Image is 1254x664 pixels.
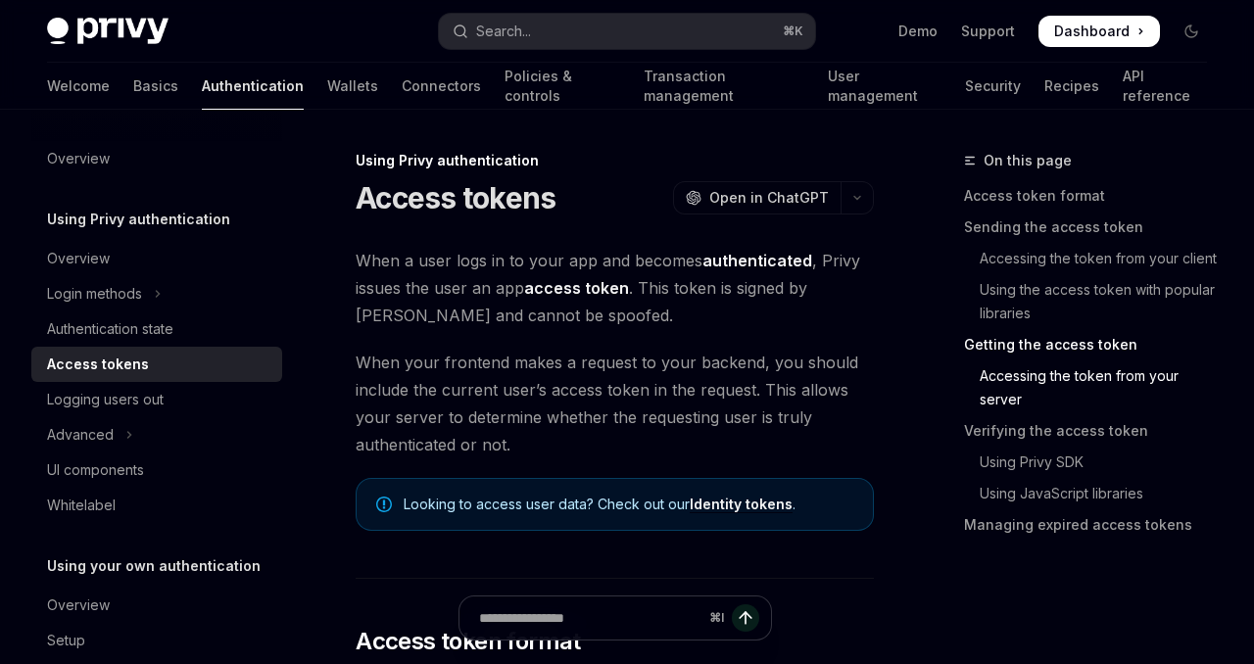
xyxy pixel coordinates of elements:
a: Security [965,63,1021,110]
span: Open in ChatGPT [709,188,829,208]
div: Logging users out [47,388,164,411]
button: Toggle Login methods section [31,276,282,311]
div: Setup [47,629,85,652]
strong: authenticated [702,251,812,270]
div: Authentication state [47,317,173,341]
div: Access tokens [47,353,149,376]
div: Advanced [47,423,114,447]
a: UI components [31,452,282,488]
a: API reference [1123,63,1207,110]
h1: Access tokens [356,180,555,215]
a: Whitelabel [31,488,282,523]
a: Verifying the access token [964,415,1223,447]
a: Support [961,22,1015,41]
img: dark logo [47,18,169,45]
strong: access token [524,278,629,298]
div: Overview [47,593,110,617]
a: Access token format [964,180,1223,212]
span: Dashboard [1054,22,1130,41]
a: Recipes [1044,63,1099,110]
a: Getting the access token [964,329,1223,360]
div: UI components [47,458,144,482]
div: Overview [47,247,110,270]
a: Overview [31,588,282,623]
a: Overview [31,141,282,176]
div: Search... [476,20,531,43]
span: On this page [984,149,1072,172]
a: Authentication [202,63,304,110]
a: Using JavaScript libraries [964,478,1223,509]
a: Authentication state [31,311,282,347]
a: Dashboard [1038,16,1160,47]
a: Accessing the token from your server [964,360,1223,415]
a: Logging users out [31,382,282,417]
button: Send message [732,604,759,632]
a: Demo [898,22,938,41]
a: Policies & controls [505,63,620,110]
h5: Using your own authentication [47,554,261,578]
h5: Using Privy authentication [47,208,230,231]
span: When a user logs in to your app and becomes , Privy issues the user an app . This token is signed... [356,247,874,329]
input: Ask a question... [479,596,701,640]
span: Looking to access user data? Check out our . [404,495,853,514]
button: Toggle Advanced section [31,417,282,452]
svg: Note [376,497,392,512]
div: Login methods [47,282,142,306]
a: Wallets [327,63,378,110]
a: Setup [31,623,282,658]
div: Overview [47,147,110,170]
button: Open search [439,14,815,49]
a: Using the access token with popular libraries [964,274,1223,329]
a: Using Privy SDK [964,447,1223,478]
a: Basics [133,63,178,110]
button: Toggle dark mode [1176,16,1207,47]
div: Whitelabel [47,494,116,517]
span: When your frontend makes a request to your backend, you should include the current user’s access ... [356,349,874,458]
a: Identity tokens [690,496,793,513]
div: Using Privy authentication [356,151,874,170]
a: Sending the access token [964,212,1223,243]
a: Connectors [402,63,481,110]
a: Welcome [47,63,110,110]
a: Transaction management [644,63,803,110]
span: ⌘ K [783,24,803,39]
button: Open in ChatGPT [673,181,841,214]
a: Overview [31,241,282,276]
a: User management [828,63,941,110]
a: Access tokens [31,347,282,382]
a: Accessing the token from your client [964,243,1223,274]
a: Managing expired access tokens [964,509,1223,541]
